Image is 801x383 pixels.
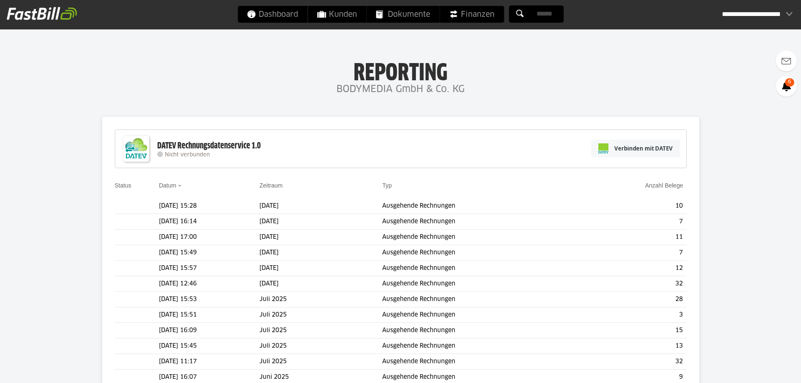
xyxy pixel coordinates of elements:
[598,143,608,153] img: pi-datev-logo-farbig-24.svg
[576,198,686,214] td: 10
[259,292,382,307] td: Juli 2025
[259,214,382,230] td: [DATE]
[178,185,183,187] img: sort_desc.gif
[576,323,686,338] td: 15
[7,7,77,20] img: fastbill_logo_white.png
[382,214,576,230] td: Ausgehende Rechnungen
[259,307,382,323] td: Juli 2025
[259,354,382,370] td: Juli 2025
[382,230,576,245] td: Ausgehende Rechnungen
[159,276,259,292] td: [DATE] 12:46
[382,261,576,276] td: Ausgehende Rechnungen
[259,245,382,261] td: [DATE]
[247,6,298,23] span: Dashboard
[440,6,504,23] a: Finanzen
[259,261,382,276] td: [DATE]
[159,338,259,354] td: [DATE] 15:45
[119,132,153,166] img: DATEV-Datenservice Logo
[382,354,576,370] td: Ausgehende Rechnungen
[576,354,686,370] td: 32
[576,245,686,261] td: 7
[376,6,430,23] span: Dokumente
[165,152,210,158] span: Nicht verbunden
[159,182,176,189] a: Datum
[576,307,686,323] td: 3
[367,6,439,23] a: Dokumente
[238,6,307,23] a: Dashboard
[736,358,793,379] iframe: Öffnet ein Widget, in dem Sie weitere Informationen finden
[308,6,366,23] a: Kunden
[159,323,259,338] td: [DATE] 16:09
[576,214,686,230] td: 7
[449,6,494,23] span: Finanzen
[159,214,259,230] td: [DATE] 16:14
[576,276,686,292] td: 32
[576,230,686,245] td: 11
[382,182,392,189] a: Typ
[259,198,382,214] td: [DATE]
[157,140,261,151] div: DATEV Rechnungsdatenservice 1.0
[576,292,686,307] td: 28
[785,78,794,87] span: 6
[159,261,259,276] td: [DATE] 15:57
[645,182,683,189] a: Anzahl Belege
[259,276,382,292] td: [DATE]
[159,245,259,261] td: [DATE] 15:49
[776,76,797,97] a: 6
[317,6,357,23] span: Kunden
[382,323,576,338] td: Ausgehende Rechnungen
[382,198,576,214] td: Ausgehende Rechnungen
[259,338,382,354] td: Juli 2025
[159,230,259,245] td: [DATE] 17:00
[159,307,259,323] td: [DATE] 15:51
[382,276,576,292] td: Ausgehende Rechnungen
[591,140,680,157] a: Verbinden mit DATEV
[159,354,259,370] td: [DATE] 11:17
[382,245,576,261] td: Ausgehende Rechnungen
[382,307,576,323] td: Ausgehende Rechnungen
[259,182,283,189] a: Zeitraum
[259,323,382,338] td: Juli 2025
[259,230,382,245] td: [DATE]
[576,338,686,354] td: 13
[84,59,717,81] h1: Reporting
[159,198,259,214] td: [DATE] 15:28
[382,338,576,354] td: Ausgehende Rechnungen
[159,292,259,307] td: [DATE] 15:53
[576,261,686,276] td: 12
[614,144,673,153] span: Verbinden mit DATEV
[382,292,576,307] td: Ausgehende Rechnungen
[115,182,132,189] a: Status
